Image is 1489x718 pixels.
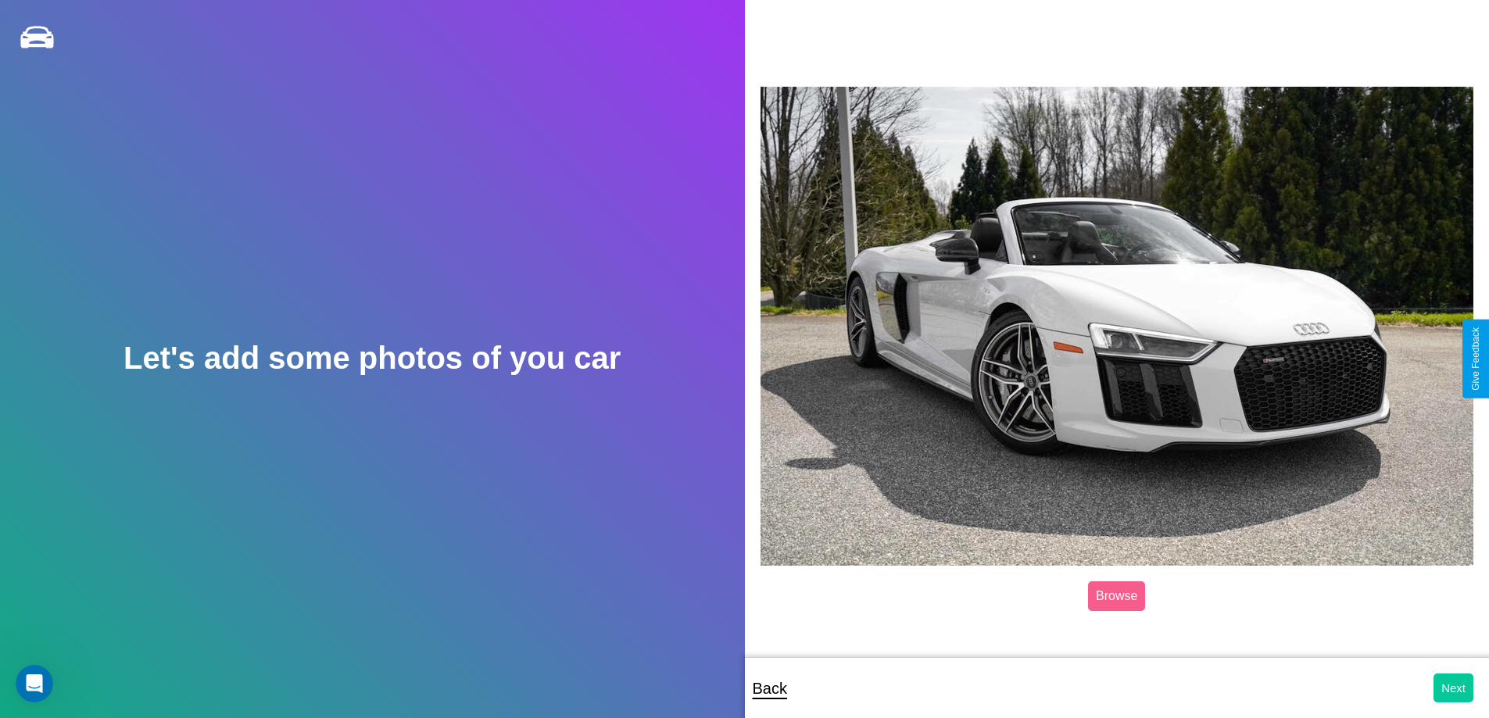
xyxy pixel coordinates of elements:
[761,87,1474,566] img: posted
[16,665,53,702] iframe: Intercom live chat
[1088,581,1145,611] label: Browse
[1470,327,1481,391] div: Give Feedback
[1434,673,1473,702] button: Next
[123,341,621,376] h2: Let's add some photos of you car
[753,674,787,702] p: Back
